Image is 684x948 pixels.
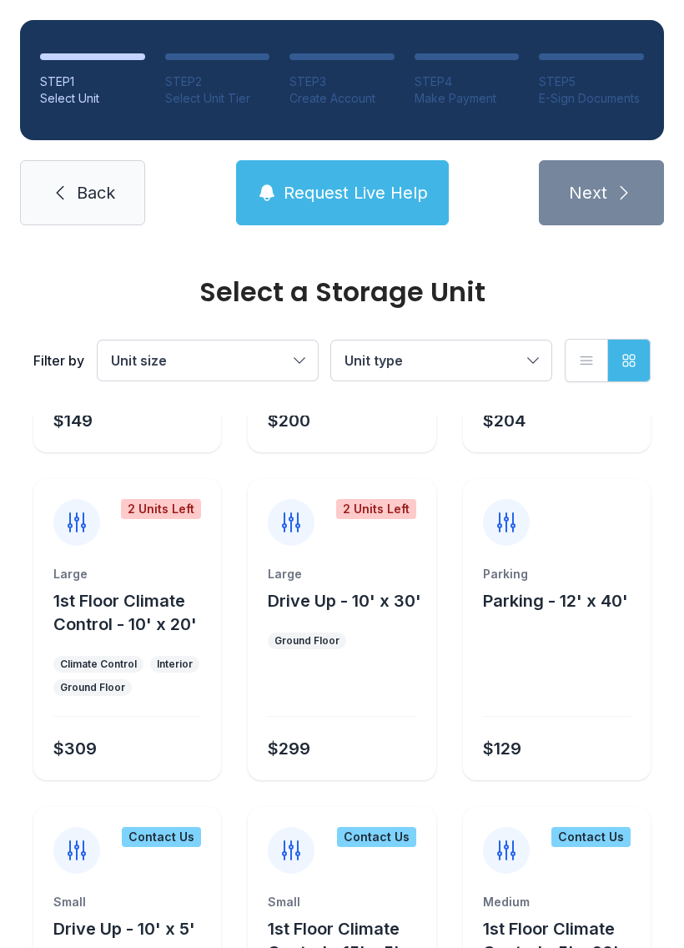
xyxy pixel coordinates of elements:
div: Small [53,894,201,910]
div: Contact Us [551,827,631,847]
span: Unit size [111,352,167,369]
div: Filter by [33,350,84,371]
div: 2 Units Left [336,499,416,519]
div: E-Sign Documents [539,90,644,107]
div: Select a Storage Unit [33,279,651,305]
span: 1st Floor Climate Control - 10' x 20' [53,591,197,634]
div: Climate Control [60,658,137,671]
div: Select Unit [40,90,145,107]
div: STEP 2 [165,73,270,90]
button: Unit type [331,340,551,381]
div: STEP 4 [415,73,520,90]
div: Medium [483,894,631,910]
div: Large [268,566,415,582]
div: $204 [483,409,526,432]
button: Parking - 12' x 40' [483,589,628,613]
div: $309 [53,737,97,760]
div: Parking [483,566,631,582]
span: Unit type [345,352,403,369]
div: $129 [483,737,521,760]
div: 2 Units Left [121,499,201,519]
div: Create Account [289,90,395,107]
div: Contact Us [122,827,201,847]
span: Parking - 12' x 40' [483,591,628,611]
span: Request Live Help [284,181,428,204]
div: $299 [268,737,310,760]
div: Large [53,566,201,582]
div: STEP 1 [40,73,145,90]
button: Drive Up - 10' x 30' [268,589,421,613]
div: Ground Floor [274,634,339,648]
div: Interior [157,658,193,671]
div: STEP 5 [539,73,644,90]
span: Drive Up - 10' x 30' [268,591,421,611]
span: Drive Up - 10' x 5' [53,919,195,939]
div: Select Unit Tier [165,90,270,107]
div: STEP 3 [289,73,395,90]
span: Next [569,181,607,204]
button: 1st Floor Climate Control - 10' x 20' [53,589,214,636]
div: Ground Floor [60,681,125,694]
div: Make Payment [415,90,520,107]
div: $149 [53,409,93,432]
div: $200 [268,409,310,432]
div: Contact Us [337,827,416,847]
div: Small [268,894,415,910]
span: Back [77,181,115,204]
button: Drive Up - 10' x 5' [53,917,195,940]
button: Unit size [98,340,318,381]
